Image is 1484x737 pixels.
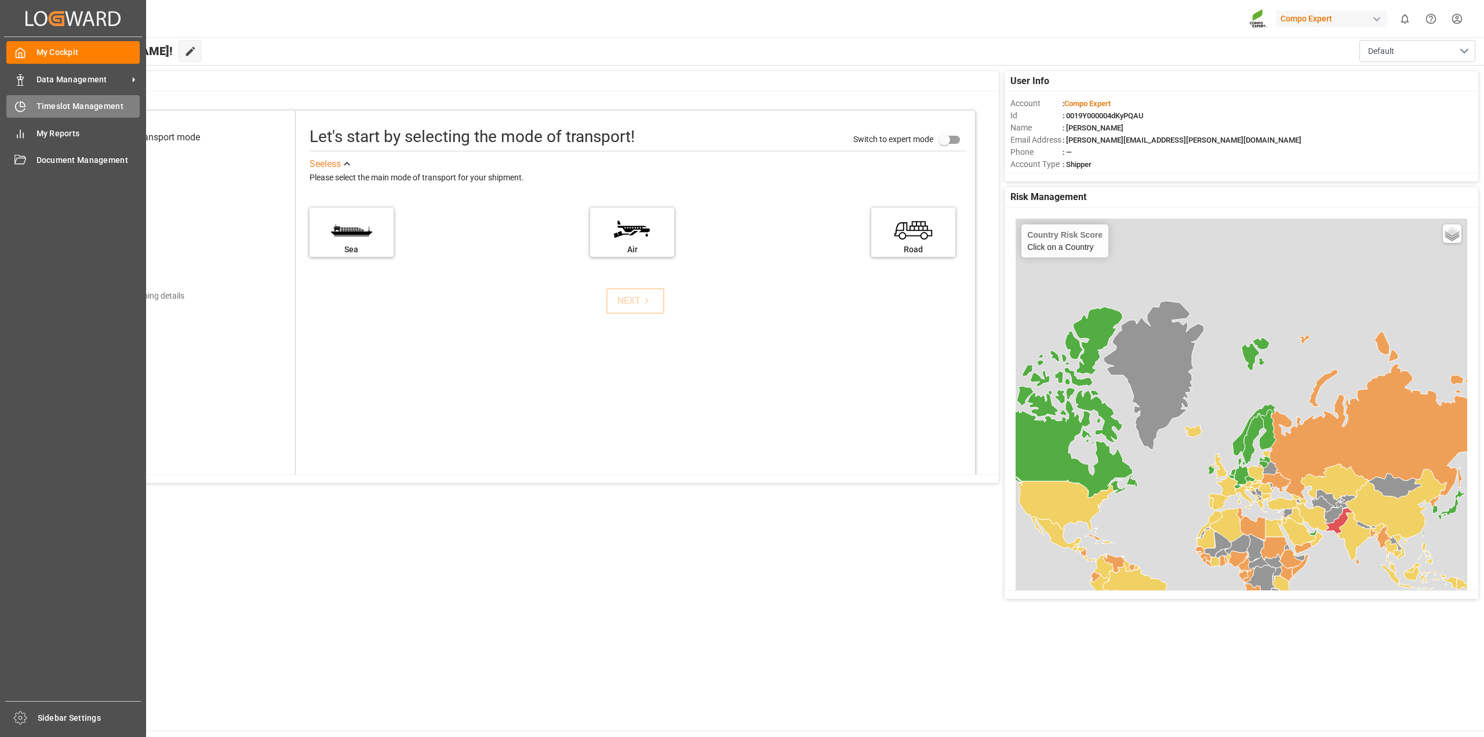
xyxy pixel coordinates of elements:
h4: Country Risk Score [1027,230,1103,239]
span: Id [1010,110,1063,122]
span: My Cockpit [37,46,140,59]
span: Account Type [1010,158,1063,170]
span: : [1063,99,1111,108]
div: Add shipping details [112,290,184,302]
a: My Reports [6,122,140,144]
span: My Reports [37,128,140,140]
button: Help Center [1418,6,1444,32]
div: NEXT [617,294,653,308]
div: Let's start by selecting the mode of transport! [310,125,635,149]
div: Compo Expert [1276,10,1387,27]
button: NEXT [606,288,664,314]
span: : [PERSON_NAME] [1063,124,1123,132]
div: Please select the main mode of transport for your shipment. [310,171,967,185]
span: Email Address [1010,134,1063,146]
div: Select transport mode [110,130,200,144]
span: Data Management [37,74,128,86]
span: Phone [1010,146,1063,158]
a: Document Management [6,149,140,172]
button: open menu [1359,40,1475,62]
span: Document Management [37,154,140,166]
img: Screenshot%202023-09-29%20at%2010.02.21.png_1712312052.png [1249,9,1268,29]
span: Timeslot Management [37,100,140,112]
span: : 0019Y000004dKyPQAU [1063,111,1144,120]
span: : Shipper [1063,160,1092,169]
span: Risk Management [1010,190,1086,204]
span: : — [1063,148,1072,157]
a: Timeslot Management [6,95,140,118]
div: Click on a Country [1027,230,1103,252]
a: My Cockpit [6,41,140,64]
span: Switch to expert mode [853,135,933,144]
div: See less [310,157,341,171]
div: Air [596,244,668,256]
span: Name [1010,122,1063,134]
button: Compo Expert [1276,8,1392,30]
div: Road [877,244,950,256]
span: Sidebar Settings [38,712,141,724]
div: Sea [315,244,388,256]
span: Account [1010,97,1063,110]
span: Default [1368,45,1394,57]
span: Compo Expert [1064,99,1111,108]
span: : [PERSON_NAME][EMAIL_ADDRESS][PERSON_NAME][DOMAIN_NAME] [1063,136,1301,144]
button: show 0 new notifications [1392,6,1418,32]
span: User Info [1010,74,1049,88]
a: Layers [1443,224,1461,243]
